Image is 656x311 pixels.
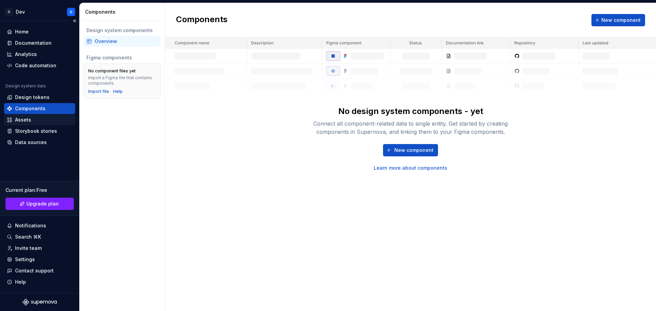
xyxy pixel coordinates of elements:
a: Data sources [4,137,75,148]
div: Design system data [5,83,46,89]
div: Storybook stories [15,128,57,135]
button: Help [4,277,75,287]
div: Dev [16,9,25,15]
div: No component files yet [88,68,136,74]
button: Import file [88,89,109,94]
a: Storybook stories [4,126,75,137]
h2: Components [176,14,228,26]
a: Overview [84,36,161,47]
div: Analytics [15,51,37,58]
button: DDevG [1,4,78,19]
div: Search ⌘K [15,234,41,240]
a: Invite team [4,243,75,254]
div: Settings [15,256,35,263]
button: Upgrade plan [5,198,74,210]
a: Components [4,103,75,114]
svg: Supernova Logo [23,299,57,306]
div: Notifications [15,222,46,229]
a: Settings [4,254,75,265]
div: Code automation [15,62,56,69]
div: Import a Figma file that contains components. [88,75,156,86]
div: Data sources [15,139,47,146]
div: No design system components - yet [338,106,483,117]
button: Contact support [4,265,75,276]
div: Help [15,279,26,285]
span: New component [394,147,434,154]
button: Notifications [4,220,75,231]
a: Design tokens [4,92,75,103]
a: Home [4,26,75,37]
div: Figma components [86,54,158,61]
span: New component [601,17,641,24]
div: Assets [15,116,31,123]
a: Help [113,89,123,94]
a: Code automation [4,60,75,71]
button: New component [383,144,438,156]
div: Design system components [86,27,158,34]
button: New component [591,14,645,26]
div: Components [85,9,162,15]
a: Learn more about components [374,165,447,171]
button: Search ⌘K [4,231,75,242]
div: Home [15,28,29,35]
div: Design tokens [15,94,50,101]
div: Contact support [15,267,54,274]
div: Documentation [15,40,52,46]
div: Overview [95,38,158,45]
div: G [70,9,72,15]
span: Upgrade plan [26,200,59,207]
div: Invite team [15,245,42,252]
a: Assets [4,114,75,125]
button: Collapse sidebar [70,16,79,26]
div: D [5,8,13,16]
div: Current plan : Free [5,187,74,194]
div: Connect all component-related data to single entity. Get started by creating components in Supern... [301,119,520,136]
a: Documentation [4,38,75,48]
div: Components [15,105,45,112]
a: Analytics [4,49,75,60]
